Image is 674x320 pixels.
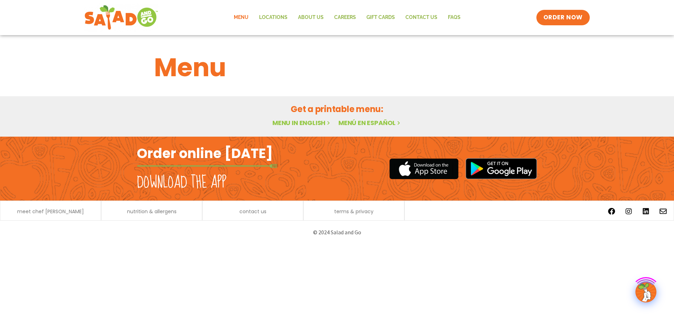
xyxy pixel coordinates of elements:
h2: Download the app [137,173,226,192]
nav: Menu [229,9,466,26]
span: ORDER NOW [543,13,583,22]
h2: Get a printable menu: [154,103,520,115]
img: google_play [465,158,537,179]
h2: Order online [DATE] [137,145,273,162]
p: © 2024 Salad and Go [140,228,534,237]
a: nutrition & allergens [127,209,177,214]
a: About Us [293,9,329,26]
a: Menu in English [272,118,331,127]
a: GIFT CARDS [361,9,400,26]
a: Locations [254,9,293,26]
a: ORDER NOW [536,10,590,25]
a: meet chef [PERSON_NAME] [17,209,84,214]
a: Menú en español [338,118,402,127]
a: FAQs [443,9,466,26]
img: new-SAG-logo-768×292 [84,4,158,32]
a: Menu [229,9,254,26]
img: fork [137,164,277,168]
a: Contact Us [400,9,443,26]
a: Careers [329,9,361,26]
a: contact us [239,209,266,214]
a: terms & privacy [334,209,374,214]
h1: Menu [154,48,520,86]
img: appstore [389,157,458,180]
